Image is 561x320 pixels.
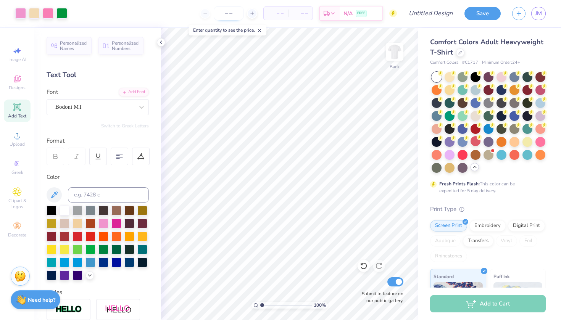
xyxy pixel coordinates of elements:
div: Add Font [119,88,149,96]
div: Print Type [430,205,546,214]
span: N/A [343,10,353,18]
span: Designs [9,85,26,91]
label: Font [47,88,58,96]
span: Comfort Colors [430,59,458,66]
div: Vinyl [496,235,517,247]
button: Save [464,7,501,20]
div: Digital Print [508,220,545,232]
div: Format [47,137,150,145]
strong: Fresh Prints Flash: [439,181,480,187]
span: Add Text [8,113,26,119]
span: Personalized Numbers [112,40,139,51]
span: – – [293,10,308,18]
div: Embroidery [469,220,506,232]
span: Image AI [8,56,26,63]
span: Upload [10,141,25,147]
div: Rhinestones [430,251,467,262]
span: Clipart & logos [4,198,31,210]
span: 100 % [314,302,326,309]
span: # C1717 [462,59,478,66]
label: Submit to feature on our public gallery. [358,290,403,304]
input: – – [214,6,243,20]
div: Color [47,173,149,182]
span: Personalized Names [60,40,87,51]
span: JM [535,9,542,18]
div: Foil [519,235,537,247]
span: Puff Ink [493,272,509,280]
input: Untitled Design [403,6,459,21]
div: Styles [47,288,149,297]
div: Applique [430,235,461,247]
img: Back [387,44,402,59]
input: e.g. 7428 c [68,187,149,203]
strong: Need help? [28,296,55,304]
span: – – [268,10,284,18]
div: Screen Print [430,220,467,232]
div: Enter quantity to see the price. [189,25,266,35]
div: Transfers [463,235,493,247]
span: Decorate [8,232,26,238]
span: Comfort Colors Adult Heavyweight T-Shirt [430,37,543,57]
span: Minimum Order: 24 + [482,59,520,66]
span: Standard [434,272,454,280]
div: Text Tool [47,70,149,80]
button: Switch to Greek Letters [101,123,149,129]
a: JM [531,7,546,20]
span: Greek [11,169,23,175]
div: This color can be expedited for 5 day delivery. [439,180,533,194]
img: Shadow [105,305,132,314]
span: FREE [357,11,365,16]
div: Back [390,63,400,70]
img: Stroke [55,305,82,314]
